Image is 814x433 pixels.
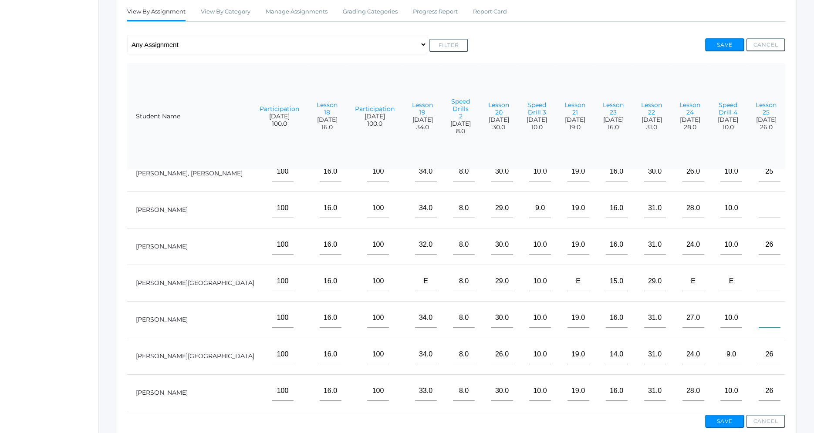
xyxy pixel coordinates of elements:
[679,101,700,116] a: Lesson 24
[746,38,785,51] button: Cancel
[355,120,395,128] span: 100.0
[127,63,257,170] th: Student Name
[412,101,433,116] a: Lesson 19
[450,128,471,135] span: 8.0
[136,169,243,177] a: [PERSON_NAME], [PERSON_NAME]
[136,316,188,323] a: [PERSON_NAME]
[488,101,509,116] a: Lesson 20
[260,105,299,113] a: Participation
[473,3,507,20] a: Report Card
[719,101,737,116] a: Speed Drill 4
[746,415,785,428] button: Cancel
[718,124,738,131] span: 10.0
[603,116,624,124] span: [DATE]
[136,206,188,214] a: [PERSON_NAME]
[756,116,777,124] span: [DATE]
[756,124,777,131] span: 26.0
[355,105,395,113] a: Participation
[355,113,395,120] span: [DATE]
[564,116,585,124] span: [DATE]
[429,39,468,52] button: Filter
[136,279,254,287] a: [PERSON_NAME][GEOGRAPHIC_DATA]
[317,124,338,131] span: 16.0
[488,116,509,124] span: [DATE]
[450,120,471,128] span: [DATE]
[266,3,328,20] a: Manage Assignments
[705,38,744,51] button: Save
[679,124,700,131] span: 28.0
[679,116,700,124] span: [DATE]
[756,101,777,116] a: Lesson 25
[603,101,624,116] a: Lesson 23
[343,3,398,20] a: Grading Categories
[317,116,338,124] span: [DATE]
[641,101,662,116] a: Lesson 22
[260,113,299,120] span: [DATE]
[527,101,546,116] a: Speed Drill 3
[705,415,744,428] button: Save
[136,389,188,396] a: [PERSON_NAME]
[564,101,585,116] a: Lesson 21
[412,116,433,124] span: [DATE]
[641,124,662,131] span: 31.0
[718,116,738,124] span: [DATE]
[127,3,186,22] a: View By Assignment
[260,120,299,128] span: 100.0
[317,101,338,116] a: Lesson 18
[488,124,509,131] span: 30.0
[641,116,662,124] span: [DATE]
[136,352,254,360] a: [PERSON_NAME][GEOGRAPHIC_DATA]
[413,3,458,20] a: Progress Report
[527,116,547,124] span: [DATE]
[451,97,470,120] a: Speed Drills 2
[603,124,624,131] span: 16.0
[201,3,250,20] a: View By Category
[412,124,433,131] span: 34.0
[527,124,547,131] span: 10.0
[564,124,585,131] span: 19.0
[136,242,188,250] a: [PERSON_NAME]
